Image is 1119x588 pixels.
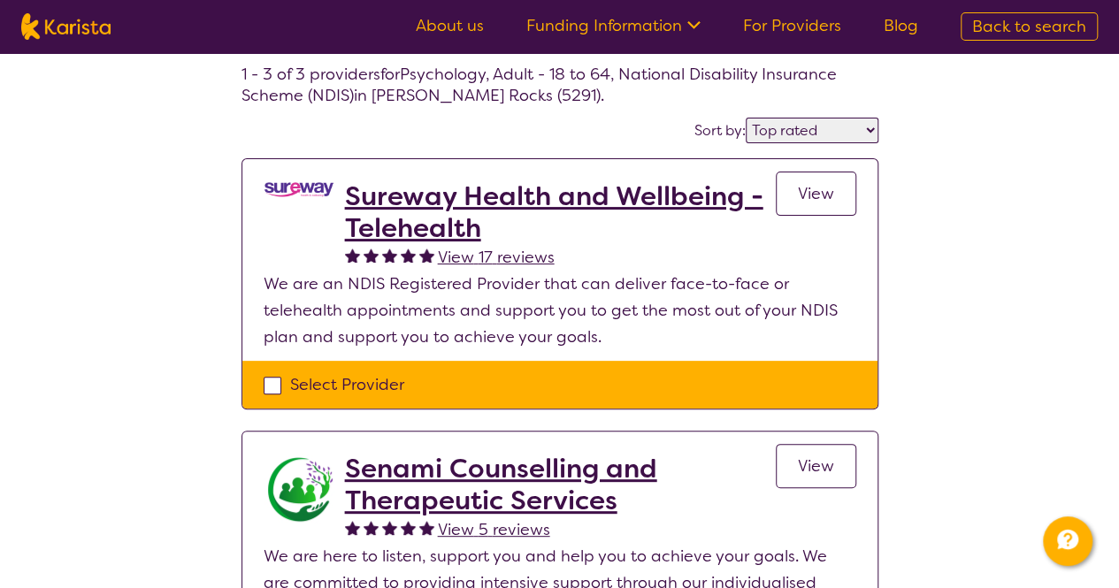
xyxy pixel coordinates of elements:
a: Back to search [961,12,1098,41]
img: fullstar [382,520,397,535]
img: fullstar [364,520,379,535]
img: Karista logo [21,13,111,40]
img: fullstar [382,248,397,263]
span: View [798,183,834,204]
img: fullstar [419,520,434,535]
label: Sort by: [694,121,746,140]
p: We are an NDIS Registered Provider that can deliver face-to-face or telehealth appointments and s... [264,271,856,350]
a: View 17 reviews [438,244,555,271]
span: View 5 reviews [438,519,550,540]
span: Back to search [972,16,1086,37]
a: For Providers [743,15,841,36]
a: View [776,172,856,216]
button: Channel Menu [1043,516,1092,566]
img: fullstar [401,248,416,263]
a: View 5 reviews [438,516,550,543]
span: View [798,455,834,477]
a: Funding Information [526,15,701,36]
a: About us [416,15,484,36]
span: View 17 reviews [438,247,555,268]
a: Blog [884,15,918,36]
img: fullstar [401,520,416,535]
img: fullstar [345,248,360,263]
img: fullstar [345,520,360,535]
img: vgwqq8bzw4bddvbx0uac.png [264,180,334,199]
a: View [776,444,856,488]
a: Senami Counselling and Therapeutic Services [345,453,776,516]
img: fullstar [364,248,379,263]
img: r7dlggcrx4wwrwpgprcg.jpg [264,453,334,523]
a: Sureway Health and Wellbeing - Telehealth [345,180,776,244]
img: fullstar [419,248,434,263]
